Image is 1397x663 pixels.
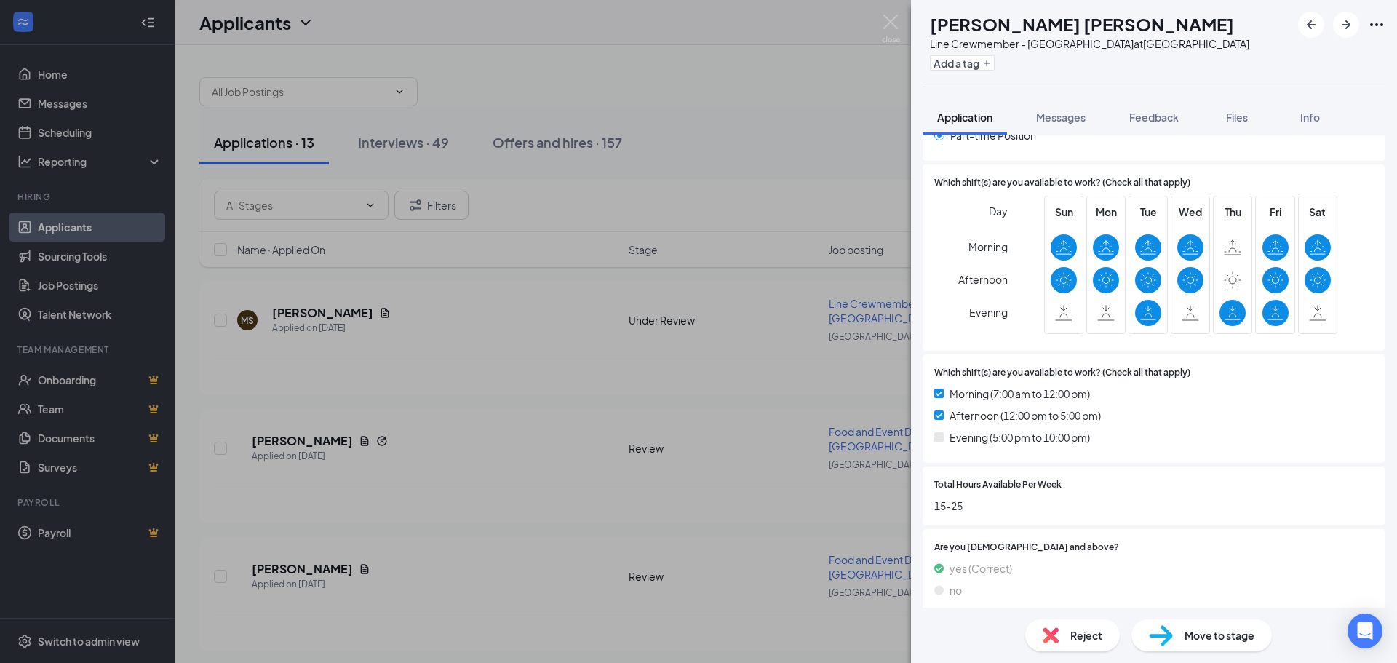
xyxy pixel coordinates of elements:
[1302,16,1320,33] svg: ArrowLeftNew
[1070,627,1102,643] span: Reject
[1298,12,1324,38] button: ArrowLeftNew
[1305,204,1331,220] span: Sat
[950,386,1090,402] span: Morning (7:00 am to 12:00 pm)
[950,127,1036,143] span: Part-time Position
[930,55,995,71] button: PlusAdd a tag
[1219,204,1246,220] span: Thu
[1368,16,1385,33] svg: Ellipses
[950,429,1090,445] span: Evening (5:00 pm to 10:00 pm)
[1051,204,1077,220] span: Sun
[930,36,1249,51] div: Line Crewmember - [GEOGRAPHIC_DATA] at [GEOGRAPHIC_DATA]
[968,234,1008,260] span: Morning
[1185,627,1254,643] span: Move to stage
[1348,614,1382,648] div: Open Intercom Messenger
[934,498,1374,514] span: 15-25
[1333,12,1359,38] button: ArrowRight
[937,111,992,124] span: Application
[934,176,1190,190] span: Which shift(s) are you available to work? (Check all that apply)
[1135,204,1161,220] span: Tue
[950,560,1012,576] span: yes (Correct)
[1337,16,1355,33] svg: ArrowRight
[1300,111,1320,124] span: Info
[1177,204,1203,220] span: Wed
[950,408,1101,424] span: Afternoon (12:00 pm to 5:00 pm)
[1262,204,1289,220] span: Fri
[1226,111,1248,124] span: Files
[969,299,1008,325] span: Evening
[934,541,1119,555] span: Are you [DEMOGRAPHIC_DATA] and above?
[934,478,1062,492] span: Total Hours Available Per Week
[982,59,991,68] svg: Plus
[950,582,962,598] span: no
[930,12,1234,36] h1: [PERSON_NAME] [PERSON_NAME]
[1036,111,1086,124] span: Messages
[934,366,1190,380] span: Which shift(s) are you available to work? (Check all that apply)
[1129,111,1179,124] span: Feedback
[958,266,1008,293] span: Afternoon
[1093,204,1119,220] span: Mon
[989,203,1008,219] span: Day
